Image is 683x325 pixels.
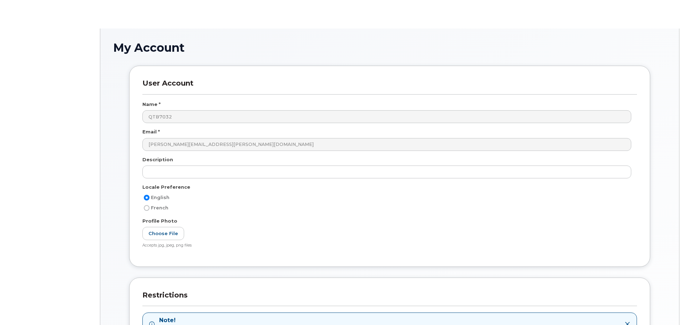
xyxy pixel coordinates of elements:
span: English [151,195,170,200]
input: English [144,195,150,200]
strong: Note! [159,316,469,325]
label: Choose File [142,227,184,240]
label: Name * [142,101,161,108]
label: Locale Preference [142,184,190,191]
label: Description [142,156,173,163]
div: Accepts jpg, jpeg, png files [142,243,631,248]
label: Profile Photo [142,218,177,224]
label: Email * [142,128,160,135]
input: French [144,205,150,211]
h3: User Account [142,79,637,94]
h1: My Account [113,41,666,54]
h3: Restrictions [142,291,637,306]
span: French [151,205,168,210]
